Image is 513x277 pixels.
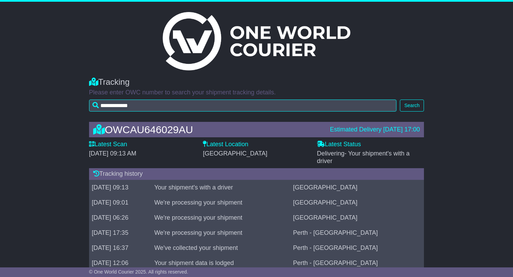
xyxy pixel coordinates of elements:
[89,240,152,255] td: [DATE] 16:37
[152,225,291,240] td: We're processing your shipment
[330,126,420,134] div: Estimated Delivery [DATE] 17:00
[89,141,127,148] label: Latest Scan
[290,225,424,240] td: Perth - [GEOGRAPHIC_DATA]
[152,210,291,225] td: We're processing your shipment
[89,255,152,270] td: [DATE] 12:06
[152,180,291,195] td: Your shipment's with a driver
[89,77,424,87] div: Tracking
[89,150,137,157] span: [DATE] 09:13 AM
[203,141,248,148] label: Latest Location
[89,210,152,225] td: [DATE] 06:26
[290,255,424,270] td: Perth - [GEOGRAPHIC_DATA]
[89,168,424,180] div: Tracking history
[89,180,152,195] td: [DATE] 09:13
[90,124,327,135] div: OWCAU646029AU
[400,100,424,112] button: Search
[290,180,424,195] td: [GEOGRAPHIC_DATA]
[89,89,424,96] p: Please enter OWC number to search your shipment tracking details.
[152,240,291,255] td: We've collected your shipment
[317,141,361,148] label: Latest Status
[290,195,424,210] td: [GEOGRAPHIC_DATA]
[152,195,291,210] td: We're processing your shipment
[89,225,152,240] td: [DATE] 17:35
[163,12,350,70] img: Light
[317,150,410,164] span: Delivering
[203,150,267,157] span: [GEOGRAPHIC_DATA]
[89,269,188,275] span: © One World Courier 2025. All rights reserved.
[152,255,291,270] td: Your shipment data is lodged
[89,195,152,210] td: [DATE] 09:01
[290,240,424,255] td: Perth - [GEOGRAPHIC_DATA]
[290,210,424,225] td: [GEOGRAPHIC_DATA]
[317,150,410,164] span: - Your shipment's with a driver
